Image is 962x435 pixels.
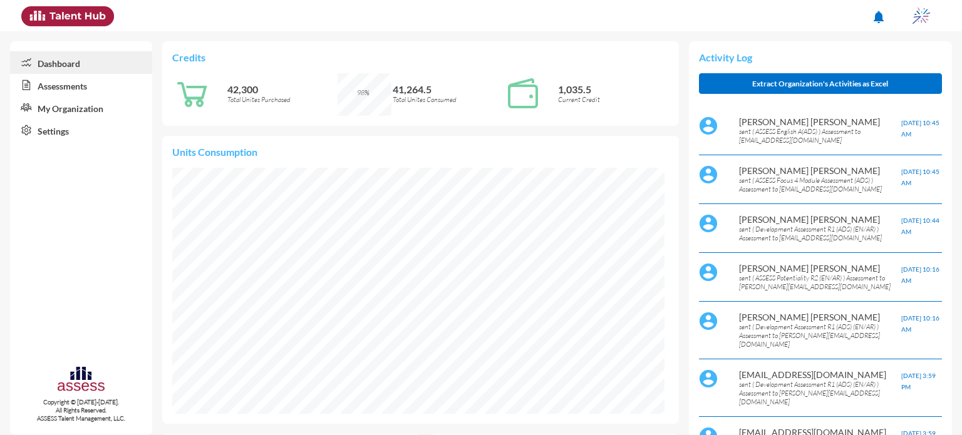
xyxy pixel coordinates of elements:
[901,168,939,187] span: [DATE] 10:45 AM
[699,116,718,135] img: default%20profile%20image.svg
[227,95,338,104] p: Total Unites Purchased
[10,51,152,74] a: Dashboard
[739,263,901,274] p: [PERSON_NAME] [PERSON_NAME]
[699,73,942,94] button: Extract Organization's Activities as Excel
[739,312,901,322] p: [PERSON_NAME] [PERSON_NAME]
[558,83,668,95] p: 1,035.5
[739,165,901,176] p: [PERSON_NAME] [PERSON_NAME]
[56,365,106,396] img: assesscompany-logo.png
[699,214,718,233] img: default%20profile%20image.svg
[172,146,669,158] p: Units Consumption
[699,165,718,184] img: default%20profile%20image.svg
[558,95,668,104] p: Current Credit
[901,265,939,284] span: [DATE] 10:16 AM
[393,95,503,104] p: Total Unites Consumed
[699,51,942,63] p: Activity Log
[10,398,152,422] p: Copyright © [DATE]-[DATE]. All Rights Reserved. ASSESS Talent Management, LLC.
[739,127,901,145] p: sent ( ASSESS English A(ADS) ) Assessment to [EMAIL_ADDRESS][DOMAIN_NAME]
[739,214,901,225] p: [PERSON_NAME] [PERSON_NAME]
[739,380,901,406] p: sent ( Development Assessment R1 (ADS) (EN/AR) ) Assessment to [PERSON_NAME][EMAIL_ADDRESS][DOMAI...
[901,119,939,138] span: [DATE] 10:45 AM
[172,51,669,63] p: Credits
[699,312,718,330] img: default%20profile%20image.svg
[901,372,936,391] span: [DATE] 3:59 PM
[699,369,718,388] img: default%20profile%20image.svg
[357,88,370,97] span: 98%
[393,83,503,95] p: 41,264.5
[739,369,901,380] p: [EMAIL_ADDRESS][DOMAIN_NAME]
[739,225,901,242] p: sent ( Development Assessment R1 (ADS) (EN/AR) ) Assessment to [EMAIL_ADDRESS][DOMAIN_NAME]
[699,263,718,282] img: default%20profile%20image.svg
[10,96,152,119] a: My Organization
[739,176,901,193] p: sent ( ASSESS Focus 4 Module Assessment (ADS) ) Assessment to [EMAIL_ADDRESS][DOMAIN_NAME]
[10,74,152,96] a: Assessments
[10,119,152,141] a: Settings
[227,83,338,95] p: 42,300
[901,217,939,235] span: [DATE] 10:44 AM
[871,9,886,24] mat-icon: notifications
[739,322,901,349] p: sent ( Development Assessment R1 (ADS) (EN/AR) ) Assessment to [PERSON_NAME][EMAIL_ADDRESS][DOMAI...
[739,116,901,127] p: [PERSON_NAME] [PERSON_NAME]
[901,314,939,333] span: [DATE] 10:16 AM
[739,274,901,291] p: sent ( ASSESS Potentiality R2 (EN/AR) ) Assessment to [PERSON_NAME][EMAIL_ADDRESS][DOMAIN_NAME]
